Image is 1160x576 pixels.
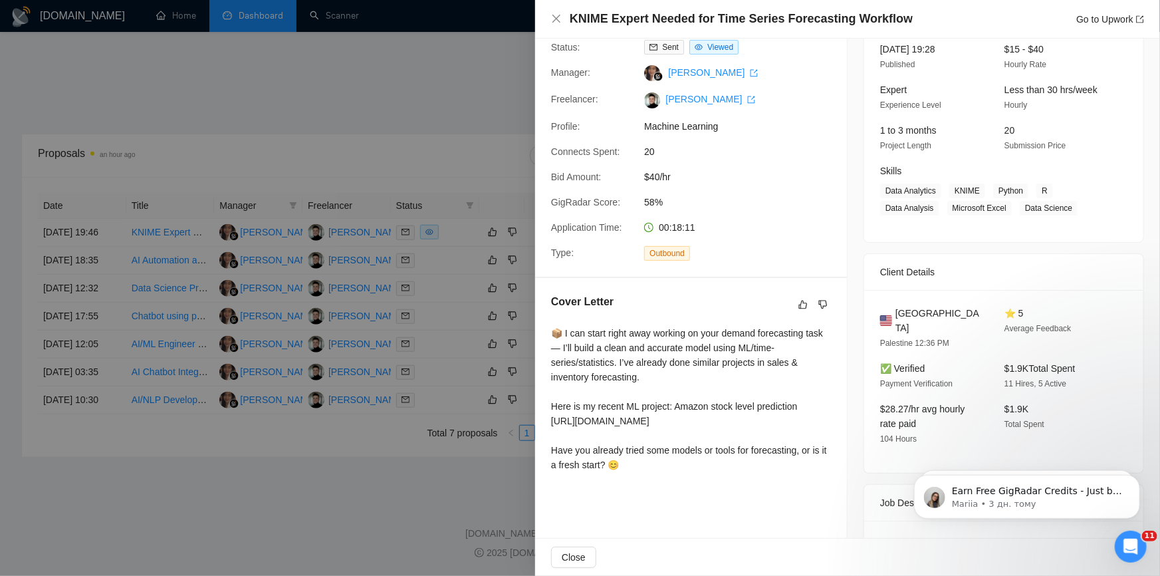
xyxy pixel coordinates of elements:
a: [PERSON_NAME] export [668,67,758,78]
span: export [747,96,755,104]
span: Skills [880,166,902,176]
a: [PERSON_NAME] export [665,94,755,104]
span: Expert [880,84,907,95]
span: [DATE] 19:28 [880,44,935,55]
span: 20 [1004,125,1015,136]
h5: Cover Letter [551,294,614,310]
span: $28.27/hr avg hourly rate paid [880,404,965,429]
span: 58% [644,195,844,210]
span: close [551,13,562,24]
span: Outbound [644,246,690,261]
span: $1.9K [1004,404,1029,414]
img: gigradar-bm.png [653,72,663,81]
span: like [798,299,808,310]
span: export [1136,15,1144,23]
div: Client Details [880,254,1127,290]
span: 11 [1142,531,1157,541]
span: $40/hr [644,170,844,184]
span: Machine Learning [644,119,844,134]
span: Application Time: [551,222,622,233]
button: Close [551,13,562,25]
span: 00:18:11 [659,222,695,233]
span: Connects Spent: [551,146,620,157]
span: 20 [644,144,844,159]
span: Viewed [707,43,733,52]
div: Job Description [880,485,1127,521]
img: 🇺🇸 [880,313,892,328]
span: eye [695,43,703,51]
span: Data Science [1020,201,1078,216]
h4: KNIME Expert Needed for Time Series Forecasting Workflow [570,11,913,27]
span: Close [562,550,586,565]
span: [GEOGRAPHIC_DATA] [895,306,983,335]
span: Submission Price [1004,141,1066,150]
button: Close [551,547,596,568]
span: $15 - $40 [1004,44,1044,55]
span: export [750,69,758,77]
span: mail [649,43,657,51]
span: Average Feedback [1004,324,1072,333]
iframe: Intercom live chat [1115,531,1147,563]
span: Total Spent [1004,420,1044,429]
span: Palestine 12:36 PM [880,339,949,348]
span: Python [993,184,1028,198]
span: 11 Hires, 5 Active [1004,379,1066,388]
span: Hourly Rate [1004,60,1046,69]
span: Sent [662,43,679,52]
span: GigRadar Score: [551,197,620,208]
span: KNIME [949,184,985,198]
span: $1.9K Total Spent [1004,363,1076,374]
span: Status: [551,42,580,53]
button: dislike [815,297,831,313]
img: c1h3_ABWfiZ8vSSYqO92aZhenu0wkEgYXoMpnFHMNc9Tj5AhixlC0nlfvG6Vgja2xj [644,92,660,108]
span: dislike [818,299,828,310]
span: Hourly [1004,100,1028,110]
a: Go to Upworkexport [1076,14,1144,25]
span: ✅ Verified [880,363,925,374]
span: Microsoft Excel [947,201,1012,216]
span: 104 Hours [880,434,917,444]
span: Project Length [880,141,931,150]
div: 📦 I can start right away working on your demand forecasting task — I’ll build a clean and accurat... [551,326,831,472]
span: Experience Level [880,100,941,110]
button: like [795,297,811,313]
span: 1 to 3 months [880,125,937,136]
span: R [1036,184,1053,198]
span: clock-circle [644,223,653,232]
span: Manager: [551,67,590,78]
span: Type: [551,247,574,258]
span: Data Analytics [880,184,941,198]
span: Data Analysis [880,201,939,216]
span: Profile: [551,121,580,132]
span: Bid Amount: [551,172,602,182]
span: Published [880,60,915,69]
span: Payment Verification [880,379,953,388]
span: Less than 30 hrs/week [1004,84,1098,95]
span: Freelancer: [551,94,598,104]
span: ⭐ 5 [1004,308,1024,319]
iframe: Intercom notifications повідомлення [894,447,1160,540]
